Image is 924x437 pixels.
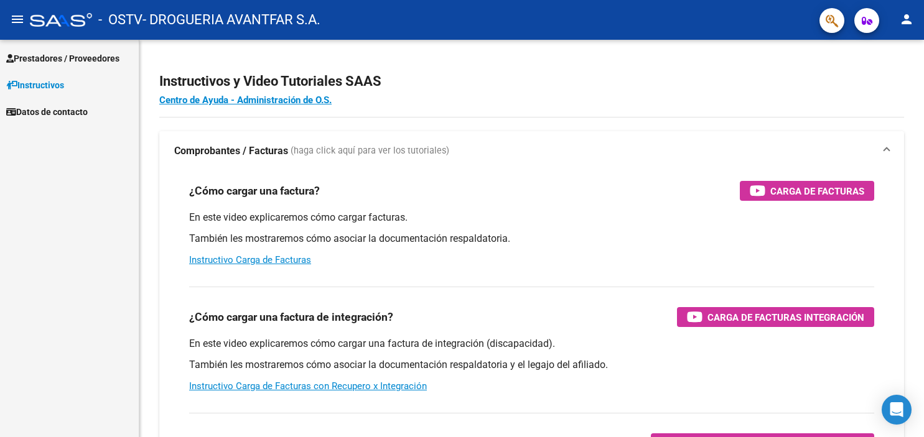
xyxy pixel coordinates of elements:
[189,182,320,200] h3: ¿Cómo cargar una factura?
[6,52,119,65] span: Prestadores / Proveedores
[159,94,332,106] a: Centro de Ayuda - Administración de O.S.
[707,310,864,325] span: Carga de Facturas Integración
[142,6,320,34] span: - DROGUERIA AVANTFAR S.A.
[189,211,874,224] p: En este video explicaremos cómo cargar facturas.
[899,12,914,27] mat-icon: person
[174,144,288,158] strong: Comprobantes / Facturas
[189,308,393,326] h3: ¿Cómo cargar una factura de integración?
[189,380,427,392] a: Instructivo Carga de Facturas con Recupero x Integración
[189,337,874,351] p: En este video explicaremos cómo cargar una factura de integración (discapacidad).
[882,395,912,425] div: Open Intercom Messenger
[740,181,874,201] button: Carga de Facturas
[159,131,904,171] mat-expansion-panel-header: Comprobantes / Facturas (haga click aquí para ver los tutoriales)
[98,6,142,34] span: - OSTV
[6,105,88,119] span: Datos de contacto
[770,183,864,199] span: Carga de Facturas
[189,358,874,372] p: También les mostraremos cómo asociar la documentación respaldatoria y el legajo del afiliado.
[189,254,311,265] a: Instructivo Carga de Facturas
[6,78,64,92] span: Instructivos
[10,12,25,27] mat-icon: menu
[159,70,904,93] h2: Instructivos y Video Tutoriales SAAS
[291,144,449,158] span: (haga click aquí para ver los tutoriales)
[189,232,874,246] p: También les mostraremos cómo asociar la documentación respaldatoria.
[677,307,874,327] button: Carga de Facturas Integración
